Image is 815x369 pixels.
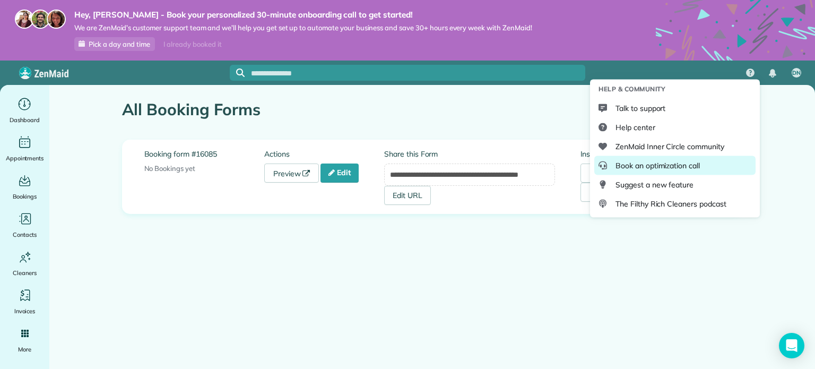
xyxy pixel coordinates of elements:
[384,186,431,205] a: Edit URL
[594,194,756,213] a: The Filthy Rich Cleaners podcast
[599,84,665,95] span: Help & Community
[320,164,359,183] a: Edit
[15,10,34,29] img: maria-72a9807cf96188c08ef61303f053569d2e2a8a1cde33d635c8a3ac13582a053d.jpg
[580,164,648,183] button: Website
[594,175,756,194] a: Suggest a new feature
[13,229,37,240] span: Contacts
[4,96,45,125] a: Dashboard
[13,191,37,202] span: Bookings
[4,287,45,316] a: Invoices
[144,149,264,159] label: Booking form #16085
[580,149,721,159] label: Install on
[594,137,756,156] a: ZenMaid Inner Circle community
[384,149,555,159] label: Share this Form
[236,68,245,77] svg: Focus search
[230,68,245,77] button: Focus search
[122,101,647,118] h1: All Booking Forms
[31,10,50,29] img: jorge-587dff0eeaa6aab1f244e6dc62b8924c3b6ad411094392a53c71c6c4a576187d.jpg
[18,344,31,355] span: More
[615,160,700,171] span: Book an optimization call
[157,38,228,51] div: I already booked it
[4,134,45,164] a: Appointments
[615,141,724,152] span: ZenMaid Inner Circle community
[594,156,756,175] a: Book an optimization call
[74,23,532,32] span: We are ZenMaid’s customer support team and we’ll help you get set up to automate your business an...
[615,103,665,114] span: Talk to support
[264,164,319,183] a: Preview
[615,199,726,209] span: The Filthy Rich Cleaners podcast
[14,306,36,316] span: Invoices
[89,40,150,48] span: Pick a day and time
[264,149,384,159] label: Actions
[761,62,784,85] div: Notifications
[4,248,45,278] a: Cleaners
[6,153,44,164] span: Appointments
[580,183,653,202] button: Facebook
[74,10,532,20] strong: Hey, [PERSON_NAME] - Book your personalized 30-minute onboarding call to get started!
[10,115,40,125] span: Dashboard
[4,172,45,202] a: Bookings
[738,61,815,85] nav: Main
[74,37,155,51] a: Pick a day and time
[594,118,756,137] a: Help center
[779,333,804,358] div: Open Intercom Messenger
[144,164,195,173] span: No Bookings yet
[13,268,37,278] span: Cleaners
[4,210,45,240] a: Contacts
[615,179,693,190] span: Suggest a new feature
[47,10,66,29] img: michelle-19f622bdf1676172e81f8f8fba1fb50e276960ebfe0243fe18214015130c80e4.jpg
[792,69,801,78] span: DN
[615,122,655,133] span: Help center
